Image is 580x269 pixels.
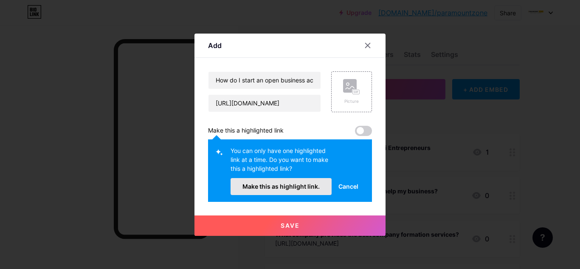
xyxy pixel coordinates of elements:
[194,215,386,236] button: Save
[281,222,300,229] span: Save
[208,95,321,112] input: URL
[231,146,332,178] div: You can only have one highlighted link at a time. Do you want to make this a highlighted link?
[338,182,358,191] span: Cancel
[343,98,360,105] div: Picture
[208,126,284,136] div: Make this a highlighted link
[231,178,332,195] button: Make this as highlight link.
[332,178,365,195] button: Cancel
[242,183,320,190] span: Make this as highlight link.
[208,72,321,89] input: Title
[208,40,222,51] div: Add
